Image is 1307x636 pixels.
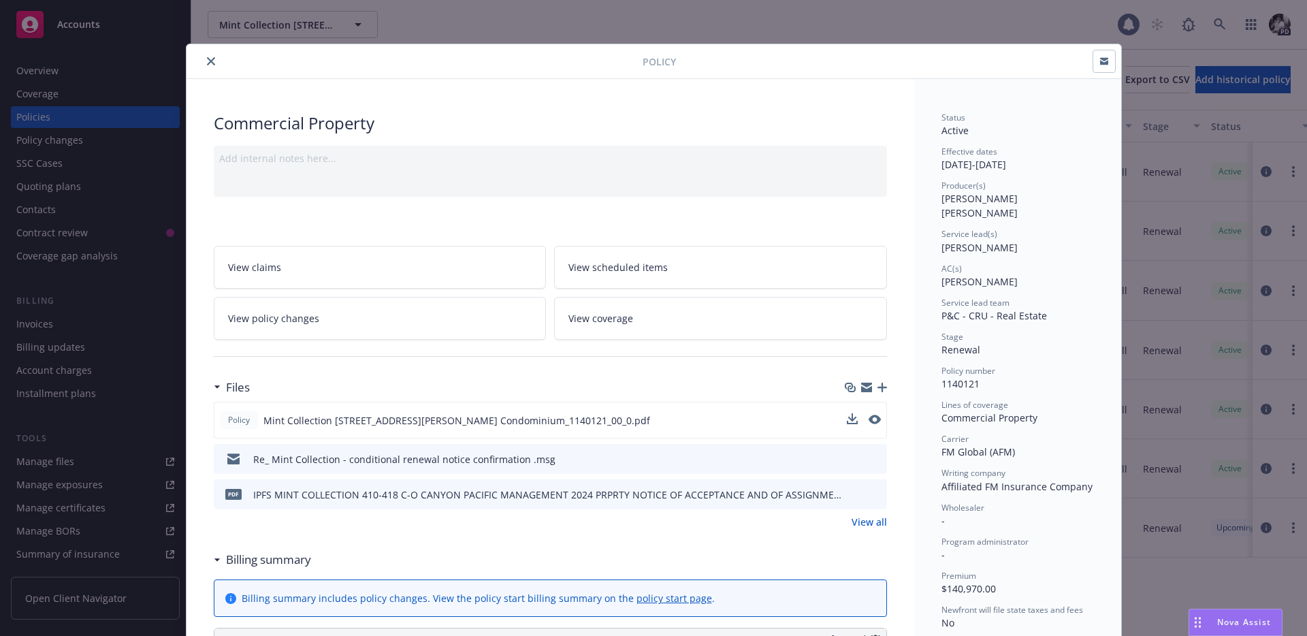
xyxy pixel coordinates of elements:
span: Policy number [941,365,995,377]
div: Commercial Property [214,112,887,135]
span: [PERSON_NAME] [941,241,1018,254]
span: Premium [941,570,976,582]
div: Billing summary includes policy changes. View the policy start billing summary on the . [242,591,715,605]
button: download file [847,413,858,424]
span: P&C - CRU - Real Estate [941,309,1047,322]
button: preview file [869,488,882,502]
div: Drag to move [1189,609,1206,635]
span: Status [941,112,965,123]
span: - [941,514,945,527]
span: - [941,548,945,561]
span: FM Global (AFM) [941,445,1015,458]
span: View policy changes [228,311,319,325]
a: View claims [214,246,547,289]
button: preview file [869,413,881,428]
button: download file [848,452,858,466]
span: Program administrator [941,536,1029,547]
h3: Files [226,379,250,396]
span: $140,970.00 [941,582,996,595]
span: Writing company [941,467,1005,479]
div: Add internal notes here... [219,151,882,165]
a: View all [852,515,887,529]
a: View scheduled items [554,246,887,289]
span: Mint Collection [STREET_ADDRESS][PERSON_NAME] Condominium_1140121_00_0.pdf [263,413,650,428]
span: View scheduled items [568,260,668,274]
div: [DATE] - [DATE] [941,146,1094,172]
span: 1140121 [941,377,980,390]
div: IPFS MINT COLLECTION 410-418 C-O CANYON PACIFIC MANAGEMENT 2024 PRPRTY NOTICE OF ACCEPTANCE AND O... [253,488,842,502]
span: Lines of coverage [941,399,1008,411]
span: Nova Assist [1217,616,1271,628]
span: Carrier [941,433,969,445]
span: Wholesaler [941,502,984,513]
span: No [941,616,954,629]
button: download file [848,488,858,502]
span: Commercial Property [941,411,1037,424]
a: policy start page [636,592,712,605]
span: View claims [228,260,281,274]
a: View coverage [554,297,887,340]
span: Producer(s) [941,180,986,191]
h3: Billing summary [226,551,311,569]
span: Service lead(s) [941,228,997,240]
span: Service lead team [941,297,1010,308]
span: [PERSON_NAME] [PERSON_NAME] [941,192,1020,219]
div: Re_ Mint Collection - conditional renewal notice confirmation .msg [253,452,555,466]
span: AC(s) [941,263,962,274]
span: Stage [941,331,963,343]
span: Policy [225,414,253,426]
button: Nova Assist [1189,609,1282,636]
button: download file [847,413,858,428]
span: View coverage [568,311,633,325]
button: preview file [869,415,881,424]
div: Billing summary [214,551,311,569]
span: pdf [225,489,242,499]
span: Effective dates [941,146,997,157]
button: close [203,53,219,69]
span: Affiliated FM Insurance Company [941,480,1093,493]
a: View policy changes [214,297,547,340]
span: Policy [643,54,676,69]
span: Renewal [941,343,980,356]
span: [PERSON_NAME] [941,275,1018,288]
span: Active [941,124,969,137]
button: preview file [869,452,882,466]
div: Files [214,379,250,396]
span: Newfront will file state taxes and fees [941,604,1083,616]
